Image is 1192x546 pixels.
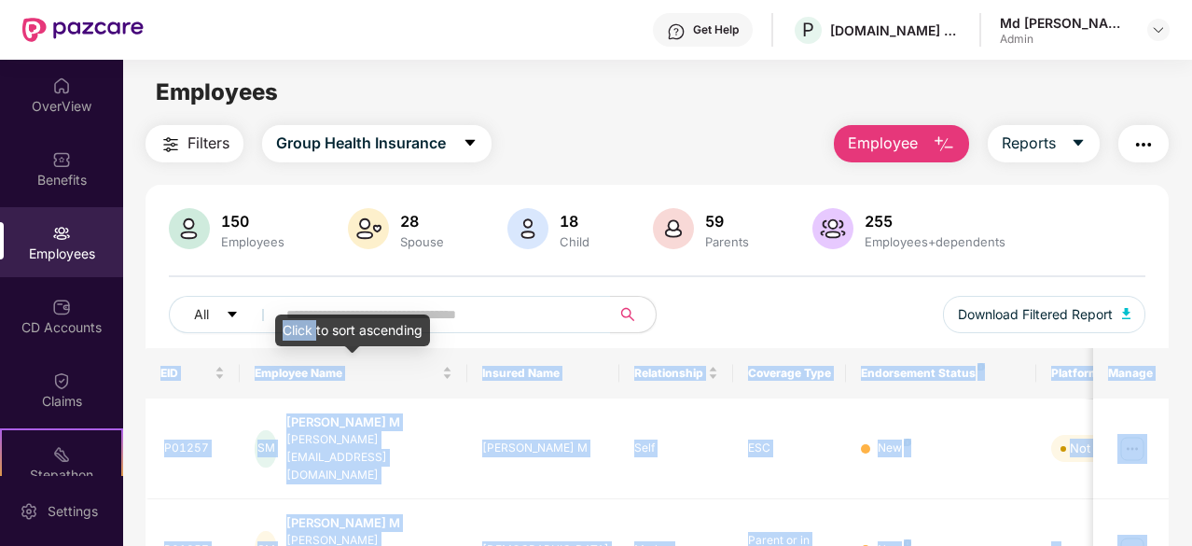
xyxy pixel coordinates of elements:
button: Employee [834,125,969,162]
span: caret-down [463,135,478,152]
img: svg+xml;base64,PHN2ZyB4bWxucz0iaHR0cDovL3d3dy53My5vcmcvMjAwMC9zdmciIHdpZHRoPSIyMSIgaGVpZ2h0PSIyMC... [52,445,71,464]
div: 28 [396,212,448,231]
div: Employees+dependents [861,234,1009,249]
div: Not Verified [1070,439,1138,457]
img: svg+xml;base64,PHN2ZyB4bWxucz0iaHR0cDovL3d3dy53My5vcmcvMjAwMC9zdmciIHhtbG5zOnhsaW5rPSJodHRwOi8vd3... [653,208,694,249]
div: Stepathon [2,466,121,484]
span: Download Filtered Report [958,304,1113,325]
button: search [610,296,657,333]
div: Click to sort ascending [275,315,430,346]
th: Employee Name [240,348,467,399]
img: svg+xml;base64,PHN2ZyBpZD0iRW1wbG95ZWVzIiB4bWxucz0iaHR0cDovL3d3dy53My5vcmcvMjAwMC9zdmciIHdpZHRoPS... [52,224,71,243]
img: svg+xml;base64,PHN2ZyBpZD0iRHJvcGRvd24tMzJ4MzIiIHhtbG5zPSJodHRwOi8vd3d3LnczLm9yZy8yMDAwL3N2ZyIgd2... [1151,22,1166,37]
img: svg+xml;base64,PHN2ZyB4bWxucz0iaHR0cDovL3d3dy53My5vcmcvMjAwMC9zdmciIHhtbG5zOnhsaW5rPSJodHRwOi8vd3... [169,208,210,249]
img: svg+xml;base64,PHN2ZyBpZD0iQ2xhaW0iIHhtbG5zPSJodHRwOi8vd3d3LnczLm9yZy8yMDAwL3N2ZyIgd2lkdGg9IjIwIi... [52,371,71,390]
div: SM [255,430,276,468]
div: Settings [42,502,104,521]
img: svg+xml;base64,PHN2ZyBpZD0iU2V0dGluZy0yMHgyMCIgeG1sbnM9Imh0dHA6Ly93d3cudzMub3JnLzIwMDAvc3ZnIiB3aW... [20,502,38,521]
div: [PERSON_NAME][EMAIL_ADDRESS][DOMAIN_NAME] [286,431,452,484]
img: svg+xml;base64,PHN2ZyB4bWxucz0iaHR0cDovL3d3dy53My5vcmcvMjAwMC9zdmciIHdpZHRoPSI4IiBoZWlnaHQ9IjgiIH... [904,439,911,446]
span: All [194,304,209,325]
span: caret-down [1071,135,1086,152]
div: 255 [861,212,1009,231]
img: svg+xml;base64,PHN2ZyB4bWxucz0iaHR0cDovL3d3dy53My5vcmcvMjAwMC9zdmciIHhtbG5zOnhsaW5rPSJodHRwOi8vd3... [1122,308,1131,319]
span: EID [160,366,212,381]
img: svg+xml;base64,PHN2ZyBpZD0iQmVuZWZpdHMiIHhtbG5zPSJodHRwOi8vd3d3LnczLm9yZy8yMDAwL3N2ZyIgd2lkdGg9Ij... [52,150,71,169]
div: New [878,440,911,457]
img: svg+xml;base64,PHN2ZyBpZD0iSG9tZSIgeG1sbnM9Imh0dHA6Ly93d3cudzMub3JnLzIwMDAvc3ZnIiB3aWR0aD0iMjAiIG... [52,77,71,95]
span: caret-down [226,308,239,323]
div: Self [634,440,718,457]
th: EID [146,348,241,399]
img: svg+xml;base64,PHN2ZyBpZD0iSGVscC0zMngzMiIgeG1sbnM9Imh0dHA6Ly93d3cudzMub3JnLzIwMDAvc3ZnIiB3aWR0aD... [667,22,686,41]
img: svg+xml;base64,PHN2ZyB4bWxucz0iaHR0cDovL3d3dy53My5vcmcvMjAwMC9zdmciIHdpZHRoPSIyNCIgaGVpZ2h0PSIyNC... [159,133,182,156]
img: svg+xml;base64,PHN2ZyB4bWxucz0iaHR0cDovL3d3dy53My5vcmcvMjAwMC9zdmciIHdpZHRoPSIyNCIgaGVpZ2h0PSIyNC... [1132,133,1155,156]
div: Parents [701,234,753,249]
img: svg+xml;base64,PHN2ZyB4bWxucz0iaHR0cDovL3d3dy53My5vcmcvMjAwMC9zdmciIHdpZHRoPSI4IiBoZWlnaHQ9IjgiIH... [977,363,985,371]
span: Reports [1002,132,1056,155]
span: Employees [156,78,278,105]
img: New Pazcare Logo [22,18,144,42]
img: svg+xml;base64,PHN2ZyB4bWxucz0iaHR0cDovL3d3dy53My5vcmcvMjAwMC9zdmciIHhtbG5zOnhsaW5rPSJodHRwOi8vd3... [812,208,853,249]
img: manageButton [1117,434,1147,464]
div: 150 [217,212,288,231]
span: Employee [848,132,918,155]
img: svg+xml;base64,PHN2ZyB4bWxucz0iaHR0cDovL3d3dy53My5vcmcvMjAwMC9zdmciIHhtbG5zOnhsaW5rPSJodHRwOi8vd3... [348,208,389,249]
img: svg+xml;base64,PHN2ZyBpZD0iQ0RfQWNjb3VudHMiIGRhdGEtbmFtZT0iQ0QgQWNjb3VudHMiIHhtbG5zPSJodHRwOi8vd3... [52,298,71,316]
div: Spouse [396,234,448,249]
button: Allcaret-down [169,296,283,333]
div: [PERSON_NAME] M [286,413,452,431]
div: 18 [556,212,593,231]
button: Group Health Insurancecaret-down [262,125,492,162]
th: Relationship [619,348,733,399]
div: 59 [701,212,753,231]
img: svg+xml;base64,PHN2ZyB4bWxucz0iaHR0cDovL3d3dy53My5vcmcvMjAwMC9zdmciIHhtbG5zOnhsaW5rPSJodHRwOi8vd3... [933,133,955,156]
div: [PERSON_NAME] M [286,514,452,532]
span: Group Health Insurance [276,132,446,155]
span: search [610,307,646,322]
div: Child [556,234,593,249]
img: svg+xml;base64,PHN2ZyB4bWxucz0iaHR0cDovL3d3dy53My5vcmcvMjAwMC9zdmciIHhtbG5zOnhsaW5rPSJodHRwOi8vd3... [507,208,548,249]
span: Relationship [634,366,704,381]
div: Endorsement Status [861,366,1020,381]
button: Download Filtered Report [943,296,1146,333]
div: Employees [217,234,288,249]
th: Insured Name [467,348,619,399]
span: Employee Name [255,366,438,381]
div: Get Help [693,22,739,37]
th: Coverage Type [733,348,847,399]
button: Filters [146,125,243,162]
div: [DOMAIN_NAME] PRIVATE LIMITED [830,21,961,39]
span: Filters [187,132,229,155]
div: Platform Status [1051,366,1154,381]
th: Manage [1093,348,1169,399]
div: P01257 [164,440,226,457]
div: ESC [748,440,832,457]
div: [PERSON_NAME] M [482,440,604,457]
div: Admin [1000,32,1130,47]
button: Reportscaret-down [988,125,1100,162]
div: Md [PERSON_NAME] [1000,14,1130,32]
span: P [802,19,814,41]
